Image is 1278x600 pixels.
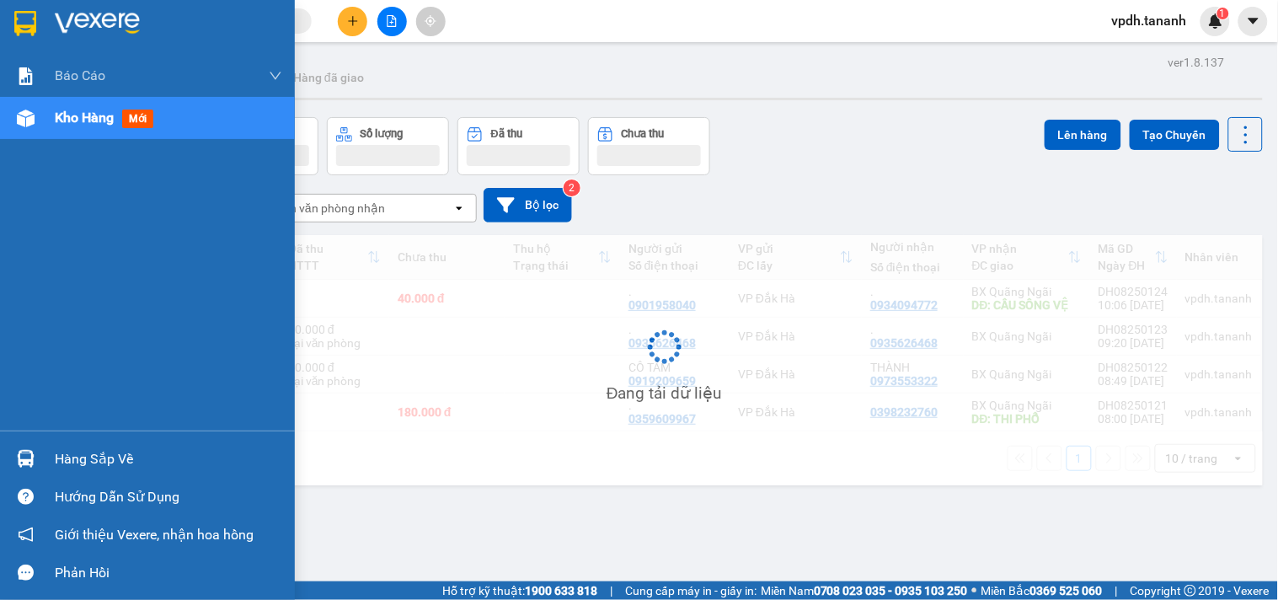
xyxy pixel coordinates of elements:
span: Báo cáo [55,65,105,86]
sup: 2 [564,179,580,196]
span: message [18,565,34,581]
img: solution-icon [17,67,35,85]
span: vpdh.tananh [1099,10,1200,31]
sup: 1 [1217,8,1229,19]
img: icon-new-feature [1208,13,1223,29]
button: plus [338,7,367,36]
button: Đã thu [457,117,580,175]
span: file-add [386,15,398,27]
span: Hỗ trợ kỹ thuật: [442,581,597,600]
span: mới [122,110,153,128]
button: Lên hàng [1045,120,1121,150]
span: plus [347,15,359,27]
div: Chưa thu [622,128,665,140]
button: Hàng đã giao [280,57,377,98]
button: file-add [377,7,407,36]
span: Miền Nam [761,581,968,600]
button: aim [416,7,446,36]
svg: open [452,201,466,215]
span: Miền Bắc [981,581,1103,600]
span: Cung cấp máy in - giấy in: [625,581,757,600]
span: notification [18,527,34,543]
div: Hàng sắp về [55,447,282,472]
img: logo-vxr [14,11,36,36]
strong: 1900 633 818 [525,584,597,597]
span: Giới thiệu Vexere, nhận hoa hồng [55,524,254,545]
div: Hướng dẫn sử dụng [55,485,282,510]
span: aim [425,15,436,27]
div: Chọn văn phòng nhận [269,200,385,217]
span: Kho hàng [55,110,114,126]
button: Tạo Chuyến [1130,120,1220,150]
span: | [610,581,612,600]
button: Bộ lọc [484,188,572,222]
span: question-circle [18,489,34,505]
img: warehouse-icon [17,450,35,468]
span: caret-down [1246,13,1261,29]
button: Chưa thu [588,117,710,175]
div: Phản hồi [55,560,282,586]
span: 1 [1220,8,1226,19]
div: ver 1.8.137 [1168,53,1225,72]
img: warehouse-icon [17,110,35,127]
div: Đã thu [491,128,522,140]
span: copyright [1184,585,1196,597]
span: ⚪️ [972,587,977,594]
div: Đang tải dữ liệu [607,381,722,406]
strong: 0708 023 035 - 0935 103 250 [814,584,968,597]
span: | [1115,581,1118,600]
button: caret-down [1238,7,1268,36]
div: Số lượng [361,128,404,140]
strong: 0369 525 060 [1030,584,1103,597]
span: down [269,69,282,83]
button: Số lượng [327,117,449,175]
